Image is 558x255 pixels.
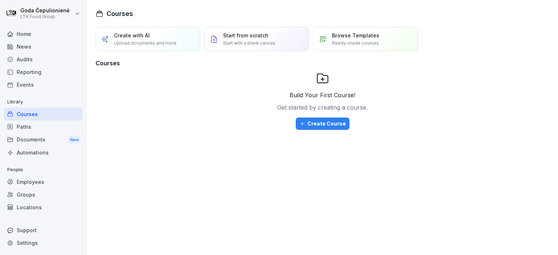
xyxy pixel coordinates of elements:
p: Get started by creating a course. [277,103,368,112]
button: Create Course [296,118,349,130]
p: Start with a blank canvas [223,40,275,46]
p: Upload documents and more [114,40,177,46]
a: Paths [4,120,83,133]
p: Browse Templates [332,32,379,39]
a: Audits [4,53,83,66]
a: Events [4,78,83,91]
a: Courses [4,108,83,120]
div: Create Course [299,120,346,128]
p: LTK Food Group [20,14,69,19]
p: Goda Čepulionienė [20,8,69,14]
a: DocumentsNew [4,133,83,147]
a: Reporting [4,66,83,78]
a: Home [4,28,83,40]
p: People [4,164,83,176]
div: Documents [4,133,83,147]
a: Settings [4,237,83,249]
a: Employees [4,176,83,188]
p: Ready-made courses [332,40,379,46]
a: Automations [4,146,83,159]
a: Groups [4,188,83,201]
p: Build Your First Course! [290,91,355,99]
h1: Courses [106,9,133,18]
h3: Courses [96,59,549,67]
p: Library [4,96,83,108]
a: Locations [4,201,83,214]
p: Create with AI [114,32,150,39]
p: Start from scratch [223,32,268,39]
div: New [68,136,81,144]
a: News [4,40,83,53]
div: Support [4,224,83,237]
